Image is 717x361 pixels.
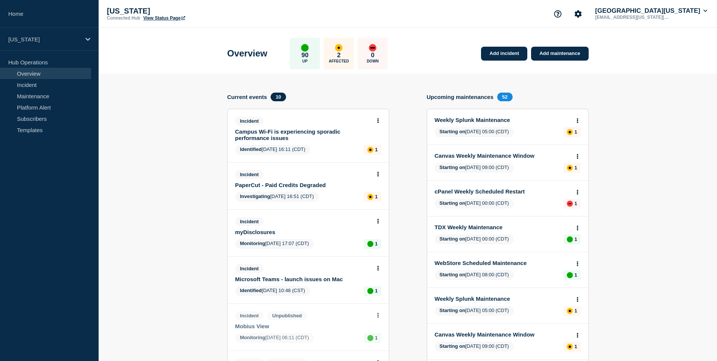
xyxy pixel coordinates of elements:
div: up [567,272,573,278]
span: Starting on [440,200,466,206]
span: Incident [235,170,264,179]
span: Starting on [440,165,466,170]
a: Add maintenance [531,47,588,61]
span: Starting on [440,236,466,242]
a: TDX Weekly Maintenance [435,224,571,230]
span: [DATE] 09:00 (CDT) [435,163,514,173]
span: [DATE] 09:00 (CDT) [435,342,514,352]
div: affected [367,194,373,200]
h4: Current events [227,94,267,100]
a: Campus Wi-Fi is experiencing sporadic performance issues [235,128,371,141]
p: 1 [574,308,577,314]
span: Starting on [440,343,466,349]
p: [US_STATE] [8,36,81,43]
span: Starting on [440,308,466,313]
p: 1 [574,344,577,349]
span: [DATE] 16:51 (CDT) [235,192,319,202]
div: up [367,335,373,341]
p: 1 [375,288,378,294]
a: Weekly Splunk Maintenance [435,117,571,123]
div: up [367,241,373,247]
div: affected [335,44,343,52]
span: Incident [235,264,264,273]
p: [EMAIL_ADDRESS][US_STATE][DOMAIN_NAME] [594,15,672,20]
div: up [567,236,573,242]
a: Canvas Weekly Maintenance Window [435,152,571,159]
span: [DATE] 05:00 (CDT) [435,127,514,137]
a: Mobius View [235,323,371,329]
div: affected [567,344,573,350]
p: 1 [375,194,378,200]
p: 2 [337,52,341,59]
p: 90 [301,52,309,59]
h4: Upcoming maintenances [427,94,494,100]
a: Microsoft Teams - launch issues on Mac [235,276,371,282]
div: down [369,44,376,52]
span: 52 [497,93,512,101]
span: [DATE] 00:00 (CDT) [435,235,514,244]
div: affected [567,129,573,135]
a: Canvas Weekly Maintenance Window [435,331,571,338]
p: [US_STATE] [107,7,257,15]
span: Incident [235,311,264,320]
span: [DATE] 17:07 (CDT) [235,239,314,249]
div: down [567,201,573,207]
p: 1 [574,272,577,278]
a: PaperCut - Paid Credits Degraded [235,182,371,188]
span: [DATE] 10:48 (CST) [235,286,310,296]
span: Starting on [440,129,466,134]
a: View Status Page [143,15,185,21]
p: 1 [574,129,577,135]
span: Starting on [440,272,466,277]
button: Support [550,6,566,22]
p: 1 [574,165,577,171]
p: 1 [574,236,577,242]
span: Identified [240,288,262,293]
a: Add incident [481,47,527,61]
span: Monitoring [240,335,265,340]
span: Investigating [240,193,270,199]
span: [DATE] 05:00 (CDT) [435,306,514,316]
p: Affected [329,59,349,63]
a: Weekly Splunk Maintenance [435,296,571,302]
p: 0 [371,52,374,59]
a: WebStore Scheduled Maintenance [435,260,571,266]
a: myDisclosures [235,229,371,235]
h1: Overview [227,48,268,59]
span: 10 [271,93,286,101]
span: [DATE] 00:00 (CDT) [435,199,514,209]
button: [GEOGRAPHIC_DATA][US_STATE] [594,7,709,15]
button: Account settings [570,6,586,22]
p: Down [367,59,379,63]
span: Incident [235,217,264,226]
p: Connected Hub [107,15,140,21]
span: [DATE] 06:11 (CDT) [235,333,314,343]
div: up [367,288,373,294]
div: affected [367,147,373,153]
div: affected [567,165,573,171]
span: [DATE] 08:00 (CDT) [435,270,514,280]
a: cPanel Weekly Scheduled Restart [435,188,571,195]
p: Up [302,59,308,63]
span: Unpublished [267,311,307,320]
div: up [301,44,309,52]
p: 1 [375,241,378,247]
div: affected [567,308,573,314]
span: Incident [235,117,264,125]
span: Monitoring [240,241,265,246]
p: 1 [574,201,577,206]
p: 1 [375,147,378,152]
p: 1 [375,335,378,341]
span: Identified [240,146,262,152]
span: [DATE] 16:11 (CDT) [235,145,311,155]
